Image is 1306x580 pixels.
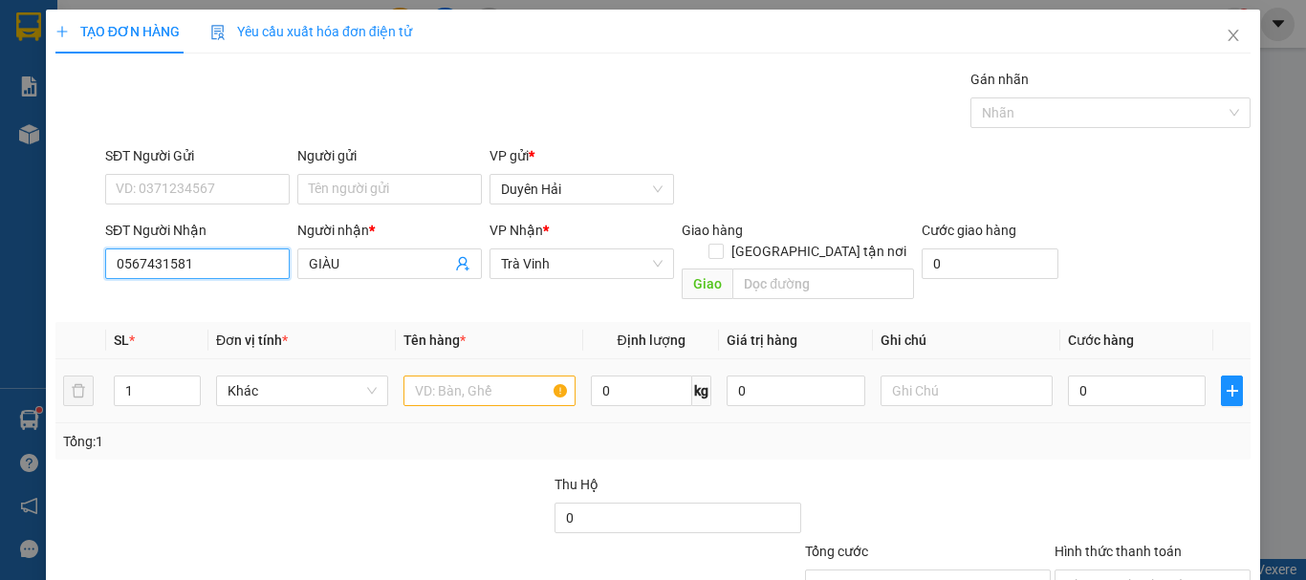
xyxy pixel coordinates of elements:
span: Gửi: [16,18,46,38]
span: Tổng cước [805,544,868,559]
input: Ghi Chú [881,376,1053,406]
span: TẠO ĐƠN HÀNG [55,24,180,39]
span: Giao hàng [682,223,743,238]
span: Định lượng [617,333,685,348]
span: Giao [682,269,732,299]
span: Nhận: [124,16,170,36]
span: Tên hàng [403,333,466,348]
span: Giá trị hàng [727,333,797,348]
span: close [1226,28,1241,43]
span: Đơn vị tính [216,333,288,348]
input: VD: Bàn, Ghế [403,376,576,406]
button: plus [1221,376,1243,406]
span: [GEOGRAPHIC_DATA] tận nơi [724,241,914,262]
div: VP gửi [490,145,674,166]
input: Dọc đường [732,269,914,299]
span: Thu Hộ [555,477,599,492]
div: Người gửi [297,145,482,166]
button: delete [63,376,94,406]
input: Cước giao hàng [922,248,1058,279]
div: 30.000 [14,120,114,143]
span: Yêu cầu xuất hóa đơn điện tử [210,24,412,39]
img: icon [210,25,226,40]
span: kg [692,376,711,406]
span: SL [114,333,129,348]
button: Close [1207,10,1260,63]
div: Người nhận [297,220,482,241]
label: Gán nhãn [970,72,1029,87]
span: plus [1222,383,1242,398]
input: 0 [727,376,864,406]
label: Hình thức thanh toán [1055,544,1182,559]
span: Cước hàng [1068,333,1134,348]
th: Ghi chú [873,322,1060,359]
div: [GEOGRAPHIC_DATA] [124,16,318,59]
div: SĐT Người Nhận [105,220,290,241]
div: Duyên Hải [16,16,111,62]
div: 0907177275 [124,82,318,109]
div: [PERSON_NAME] [124,59,318,82]
span: CR : [14,122,44,142]
span: user-add [455,256,470,271]
div: SĐT Người Gửi [105,145,290,166]
span: Khác [228,376,377,405]
div: Tổng: 1 [63,431,506,452]
span: plus [55,25,69,38]
span: VP Nhận [490,223,543,238]
span: Trà Vinh [501,249,663,278]
span: Duyên Hải [501,175,663,204]
label: Cước giao hàng [922,223,1016,238]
